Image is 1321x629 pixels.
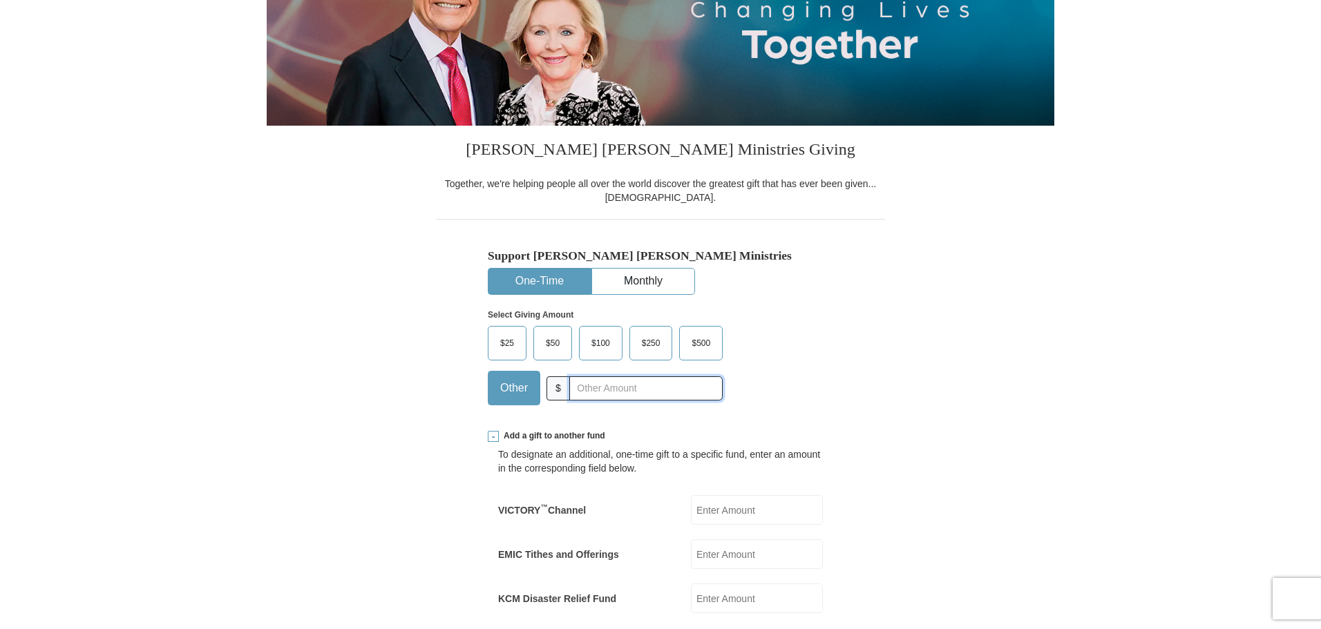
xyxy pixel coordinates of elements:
button: Monthly [592,269,694,294]
label: EMIC Tithes and Offerings [498,548,619,561]
input: Enter Amount [691,495,823,525]
span: Other [493,378,535,398]
span: Add a gift to another fund [499,430,605,442]
div: To designate an additional, one-time gift to a specific fund, enter an amount in the correspondin... [498,447,823,475]
span: $50 [539,333,567,354]
input: Enter Amount [691,583,823,613]
strong: Select Giving Amount [488,310,573,320]
label: KCM Disaster Relief Fund [498,592,616,606]
sup: ™ [540,503,548,511]
span: $ [547,376,570,400]
input: Other Amount [569,376,723,400]
h5: Support [PERSON_NAME] [PERSON_NAME] Ministries [488,249,833,263]
button: One-Time [488,269,591,294]
span: $25 [493,333,521,354]
span: $250 [635,333,667,354]
div: Together, we're helping people all over the world discover the greatest gift that has ever been g... [436,177,885,204]
label: VICTORY Channel [498,503,586,517]
input: Enter Amount [691,539,823,569]
span: $500 [685,333,717,354]
h3: [PERSON_NAME] [PERSON_NAME] Ministries Giving [436,126,885,177]
span: $100 [585,333,617,354]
